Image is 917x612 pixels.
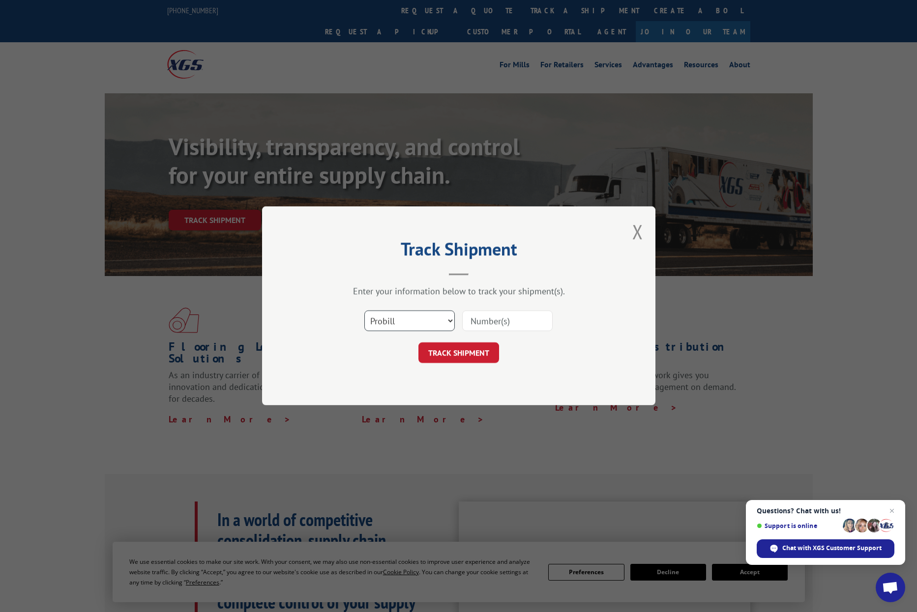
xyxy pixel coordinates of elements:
span: Support is online [757,522,839,529]
button: Close modal [632,219,643,245]
span: Close chat [886,505,898,517]
button: TRACK SHIPMENT [418,343,499,363]
div: Chat with XGS Customer Support [757,539,894,558]
div: Enter your information below to track your shipment(s). [311,286,606,297]
input: Number(s) [462,311,553,332]
span: Questions? Chat with us! [757,507,894,515]
div: Open chat [876,573,905,602]
h2: Track Shipment [311,242,606,261]
span: Chat with XGS Customer Support [782,544,882,553]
